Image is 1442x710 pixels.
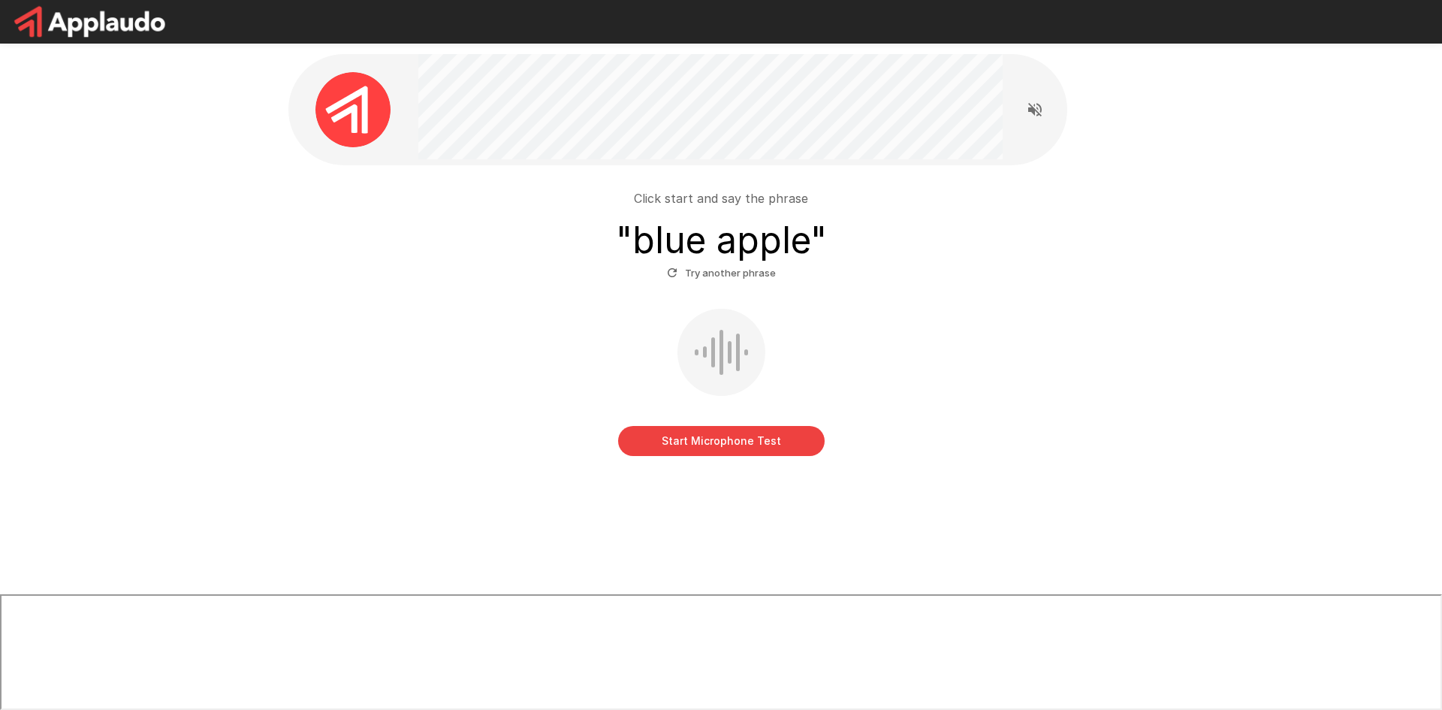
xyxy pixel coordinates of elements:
button: Try another phrase [663,261,780,285]
button: Start Microphone Test [618,426,825,456]
img: applaudo_avatar.png [315,72,391,147]
h3: " blue apple " [616,219,827,261]
button: Read questions aloud [1020,95,1050,125]
p: Click start and say the phrase [634,189,808,207]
